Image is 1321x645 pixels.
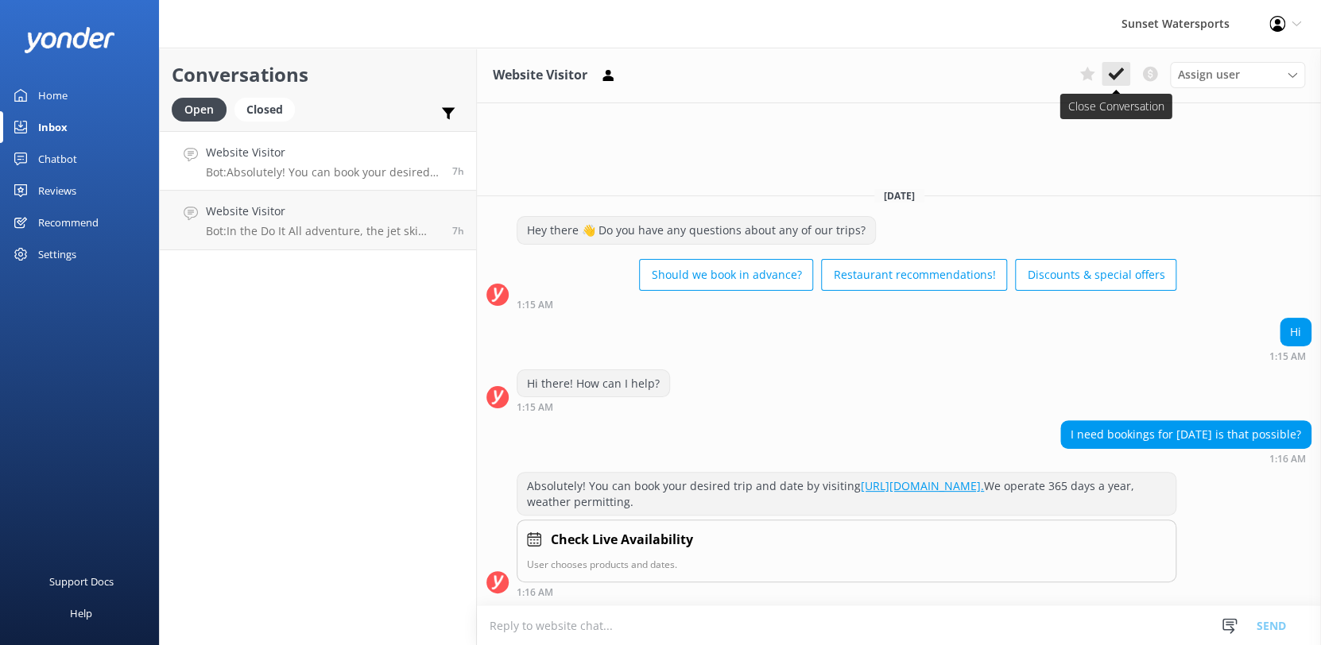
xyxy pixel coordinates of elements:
[821,259,1007,291] button: Restaurant recommendations!
[38,143,77,175] div: Chatbot
[517,588,553,597] strong: 1:16 AM
[172,98,227,122] div: Open
[206,165,440,180] p: Bot: Absolutely! You can book your desired trip and date by visiting [URL][DOMAIN_NAME]. We opera...
[1170,62,1305,87] div: Assign User
[172,100,234,118] a: Open
[172,60,464,90] h2: Conversations
[70,597,92,629] div: Help
[874,189,924,203] span: [DATE]
[234,98,295,122] div: Closed
[517,403,553,412] strong: 1:15 AM
[1280,319,1311,346] div: Hi
[1015,259,1176,291] button: Discounts & special offers
[517,586,1176,597] div: Sep 25 2025 12:16am (UTC -05:00) America/Cancun
[527,557,1166,572] p: User chooses products and dates.
[160,191,476,250] a: Website VisitorBot:In the Do It All adventure, the jet ski portion includes about 15-20 minutes o...
[1178,66,1240,83] span: Assign user
[493,65,587,86] h3: Website Visitor
[234,100,303,118] a: Closed
[38,79,68,111] div: Home
[861,478,984,493] a: [URL][DOMAIN_NAME].
[1269,352,1306,361] strong: 1:15 AM
[24,27,115,53] img: yonder-white-logo.png
[517,370,669,397] div: Hi there! How can I help?
[1061,421,1311,448] div: I need bookings for [DATE] is that possible?
[517,401,670,412] div: Sep 25 2025 12:15am (UTC -05:00) America/Cancun
[517,217,875,244] div: Hey there 👋 Do you have any questions about any of our trips?
[206,144,440,161] h4: Website Visitor
[38,175,76,207] div: Reviews
[517,300,553,310] strong: 1:15 AM
[38,207,99,238] div: Recommend
[38,238,76,270] div: Settings
[452,224,464,238] span: Sep 24 2025 11:33pm (UTC -05:00) America/Cancun
[639,259,813,291] button: Should we book in advance?
[206,203,440,220] h4: Website Visitor
[206,224,440,238] p: Bot: In the Do It All adventure, the jet ski portion includes about 15-20 minutes of freestyle ri...
[1269,350,1311,361] div: Sep 25 2025 12:15am (UTC -05:00) America/Cancun
[1060,453,1311,464] div: Sep 25 2025 12:16am (UTC -05:00) America/Cancun
[1269,454,1306,464] strong: 1:16 AM
[517,473,1176,515] div: Absolutely! You can book your desired trip and date by visiting We operate 365 days a year, weath...
[49,566,114,597] div: Support Docs
[551,530,693,550] h4: Check Live Availability
[452,164,464,178] span: Sep 25 2025 12:16am (UTC -05:00) America/Cancun
[160,131,476,191] a: Website VisitorBot:Absolutely! You can book your desired trip and date by visiting [URL][DOMAIN_N...
[517,299,1176,310] div: Sep 25 2025 12:15am (UTC -05:00) America/Cancun
[38,111,68,143] div: Inbox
